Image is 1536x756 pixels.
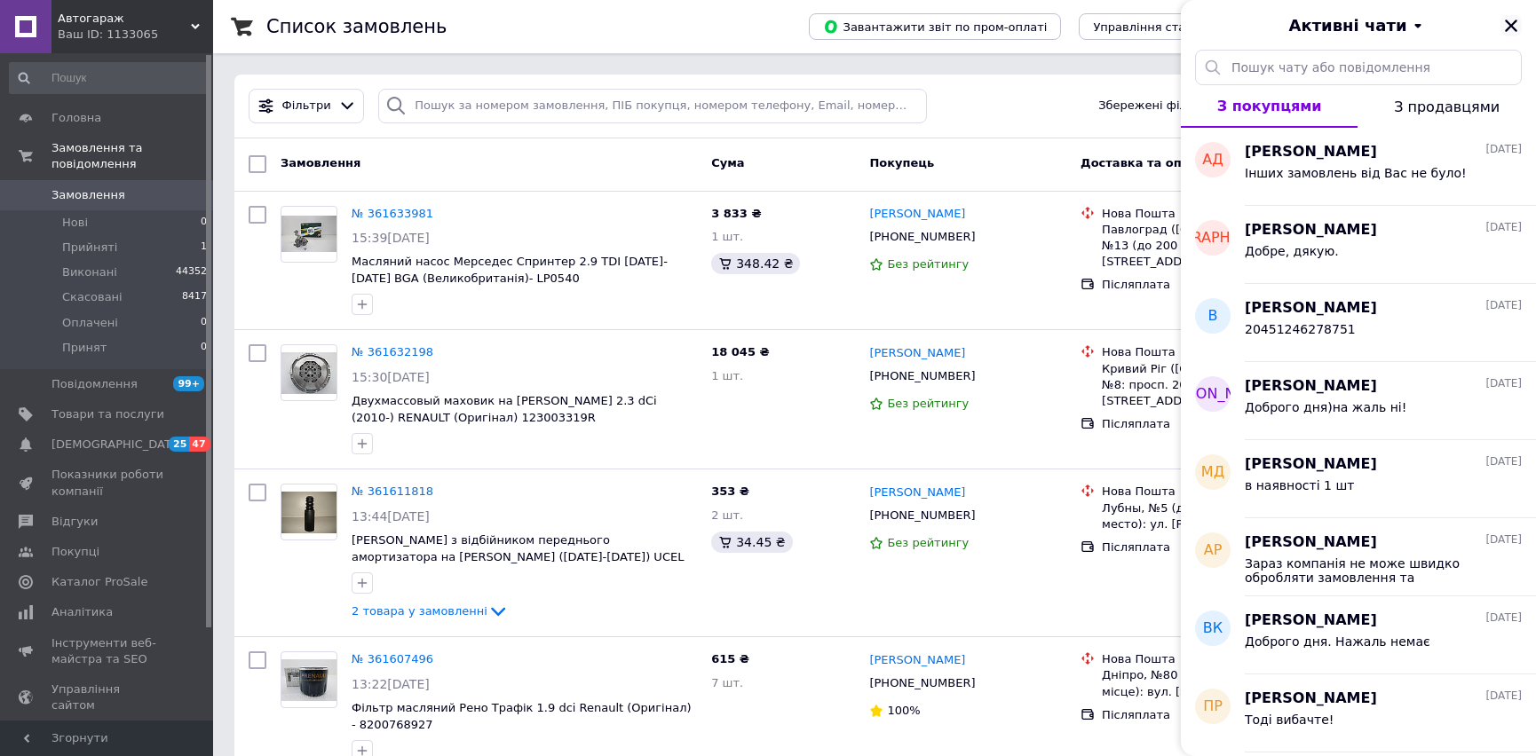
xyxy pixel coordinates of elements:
span: [DATE] [1485,689,1522,704]
span: [PERSON_NAME] [1245,532,1377,553]
button: АД[PERSON_NAME][DATE]Інших замовлень від Вас не було! [1181,128,1536,206]
span: АД [1202,150,1223,170]
span: Аналітика [51,604,113,620]
div: Дніпро, №80 (до 30 кг на одне місце): вул. [STREET_ADDRESS] [1102,667,1319,699]
input: Пошук за номером замовлення, ПІБ покупця, номером телефону, Email, номером накладної [378,89,927,123]
h1: Список замовлень [266,16,447,37]
span: Оплачені [62,315,118,331]
span: Показники роботи компанії [51,467,164,499]
span: 13:22[DATE] [352,677,430,691]
span: [DATE] [1485,220,1522,235]
div: Павлоград ([GEOGRAPHIC_DATA].), №13 (до 200 кг): вул. [STREET_ADDRESS] [1102,222,1319,271]
span: Повідомлення [51,376,138,392]
div: Кривий Ріг ([GEOGRAPHIC_DATA].), №8: просп. 200-річчя [STREET_ADDRESS] [1102,361,1319,410]
img: Фото товару [281,492,336,533]
div: Нова Пошта [1102,484,1319,500]
span: МД [1201,462,1224,483]
a: [PERSON_NAME] [869,652,965,669]
span: Фільтр масляний Рено Трафік 1.9 dci Renault (Оригінал) - 8200768927 [352,701,692,731]
span: 100% [887,704,920,717]
span: [DATE] [1485,610,1522,626]
span: 353 ₴ [711,484,749,498]
span: Товари та послуги [51,406,164,422]
span: Каталог ProSale [51,574,147,590]
a: [PERSON_NAME] з відбійником переднього амортизатора на [PERSON_NAME] ([DATE]-[DATE]) UCEL — 10500 [352,533,684,579]
button: Закрити [1500,15,1522,36]
span: [PHONE_NUMBER] [869,676,975,689]
img: Фото товару [281,352,336,394]
div: Післяплата [1102,539,1319,555]
span: ПР [1203,697,1223,717]
span: Управління сайтом [51,681,164,713]
span: 47 [189,437,210,452]
span: [PERSON_NAME] [1245,610,1377,631]
a: Масляний насос Мерседес Спринтер 2.9 TDI [DATE]-[DATE] BGA (Великобританія)- LP0540 [352,255,668,285]
a: Двухмассовый маховик на [PERSON_NAME] 2.3 dCi (2010-) RENAULT (Оригінал) 123003319R [352,394,657,424]
span: 15:39[DATE] [352,231,430,245]
span: 2 товара у замовленні [352,604,487,618]
span: Доставка та оплата [1081,156,1212,169]
span: 615 ₴ [711,652,749,665]
span: АР [1204,540,1223,561]
span: [DATE] [1485,532,1522,547]
button: Управління статусами [1079,13,1243,40]
span: [PHONE_NUMBER] [869,230,975,243]
span: 0 [201,340,207,356]
span: Cума [711,156,744,169]
span: Добре, дякую. [1245,244,1339,258]
div: 34.45 ₴ [711,532,792,553]
span: 99+ [173,376,204,391]
button: ВК[PERSON_NAME][DATE]Доброго дня. Нажаль немає [1181,596,1536,674]
span: [PERSON_NAME] [1245,454,1377,475]
span: 3 833 ₴ [711,207,761,220]
div: Ваш ID: 1133065 [58,27,213,43]
span: Інструменти веб-майстра та SEO [51,635,164,667]
span: Принят [62,340,107,356]
span: Замовлення [51,187,125,203]
span: Автогараж [58,11,191,27]
span: 18 045 ₴ [711,345,769,358]
div: Нова Пошта [1102,206,1319,222]
span: [PERSON_NAME] [1154,384,1272,405]
span: [PHONE_NUMBER] [869,369,975,382]
span: [PERSON_NAME] [1245,220,1377,240]
span: 15:30[DATE] [352,370,430,384]
span: Завантажити звіт по пром-оплаті [823,19,1047,35]
span: 1 [201,240,207,256]
span: 8417 [182,289,207,305]
span: Покупець [869,156,934,169]
span: Доброго дня)на жаль ні! [1245,400,1406,414]
a: Фото товару [281,344,337,401]
img: Фото товару [281,659,336,701]
img: Фото товару [281,216,336,252]
span: Виконані [62,264,117,280]
span: 1 шт. [711,230,743,243]
button: З покупцями [1181,85,1358,128]
span: Скасовані [62,289,123,305]
span: [DATE] [1485,142,1522,157]
span: Головна [51,110,101,126]
span: [DATE] [1485,376,1522,391]
div: 348.42 ₴ [711,253,800,274]
div: Післяплата [1102,277,1319,293]
input: Пошук чату або повідомлення [1195,50,1522,85]
span: Відгуки [51,514,98,530]
button: [PERSON_NAME][PERSON_NAME][DATE]Доброго дня)на жаль ні! [1181,362,1536,440]
span: Прийняті [62,240,117,256]
a: [PERSON_NAME] [869,206,965,223]
span: 0 [201,315,207,331]
span: Доброго дня. Нажаль немає [1245,634,1430,649]
span: [PHONE_NUMBER] [869,508,975,522]
span: Управління статусами [1093,20,1229,34]
span: Нові [62,215,88,231]
span: Інших замовлень від Вас не було! [1245,166,1467,180]
span: [DATE] [1485,454,1522,469]
span: 44352 [176,264,207,280]
span: Без рейтингу [887,536,969,549]
a: 2 товара у замовленні [352,604,509,618]
a: № 361633981 [352,207,433,220]
span: 2 шт. [711,508,743,522]
span: [PERSON_NAME] [1245,689,1377,709]
button: ПР[PERSON_NAME][DATE]Тоді вибачте! [1181,674,1536,752]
